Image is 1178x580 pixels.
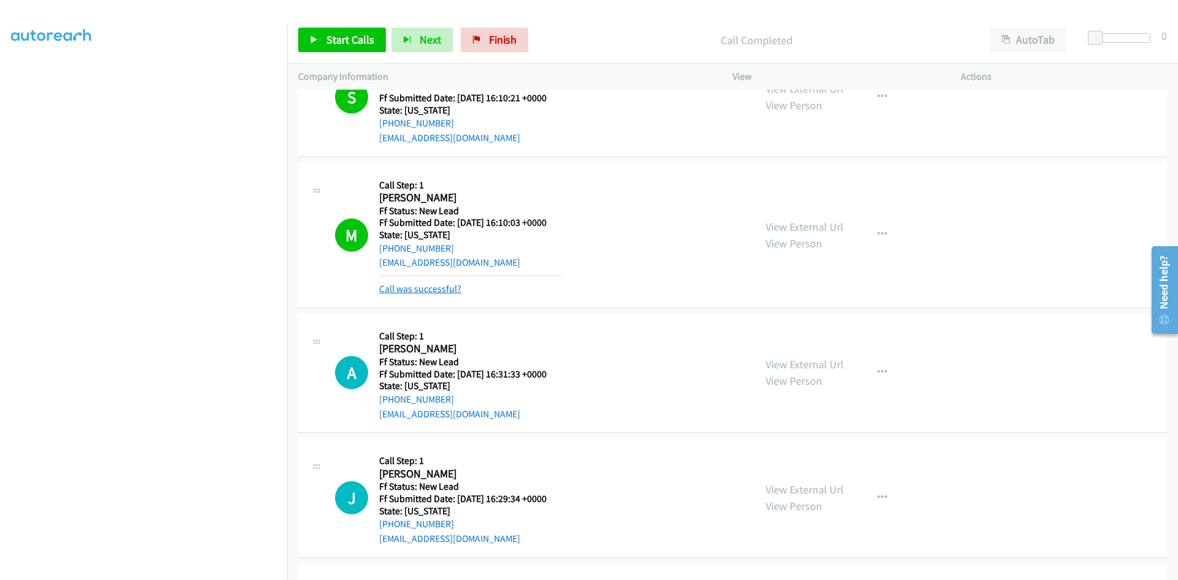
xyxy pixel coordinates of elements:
[379,380,547,392] h5: State: [US_STATE]
[379,257,520,268] a: [EMAIL_ADDRESS][DOMAIN_NAME]
[379,229,562,241] h5: State: [US_STATE]
[379,356,547,368] h5: Ff Status: New Lead
[298,69,710,84] p: Company Information
[766,236,822,250] a: View Person
[379,283,461,295] a: Call was successful?
[391,28,453,52] button: Next
[489,33,517,47] span: Finish
[961,69,1167,84] p: Actions
[379,217,562,229] h5: Ff Submitted Date: [DATE] 16:10:03 +0000
[379,481,547,493] h5: Ff Status: New Lead
[379,104,562,117] h5: State: [US_STATE]
[298,28,386,52] a: Start Calls
[461,28,528,52] a: Finish
[379,368,547,381] h5: Ff Submitted Date: [DATE] 16:31:33 +0000
[379,518,454,530] a: [PHONE_NUMBER]
[1094,33,1150,43] div: Delay between calls (in seconds)
[379,205,562,217] h5: Ff Status: New Lead
[379,467,547,481] h2: [PERSON_NAME]
[335,80,368,114] h1: S
[379,408,520,420] a: [EMAIL_ADDRESS][DOMAIN_NAME]
[379,505,547,517] h5: State: [US_STATE]
[335,218,368,252] h1: M
[766,482,844,497] a: View External Url
[335,356,368,389] h1: A
[379,191,562,205] h2: [PERSON_NAME]
[379,330,547,342] h5: Call Step: 1
[766,499,822,513] a: View Person
[379,242,454,254] a: [PHONE_NUMBER]
[379,493,547,505] h5: Ff Submitted Date: [DATE] 16:29:34 +0000
[766,82,844,96] a: View External Url
[379,179,562,191] h5: Call Step: 1
[379,92,562,104] h5: Ff Submitted Date: [DATE] 16:10:21 +0000
[766,220,844,234] a: View External Url
[379,393,454,405] a: [PHONE_NUMBER]
[990,28,1066,52] button: AutoTab
[766,98,822,112] a: View Person
[326,33,374,47] span: Start Calls
[1142,241,1178,339] iframe: Resource Center
[335,481,368,514] div: The call is yet to be attempted
[379,455,547,467] h5: Call Step: 1
[420,33,441,47] span: Next
[335,481,368,514] h1: J
[379,533,520,544] a: [EMAIL_ADDRESS][DOMAIN_NAME]
[545,32,968,48] p: Call Completed
[1161,28,1167,44] div: 0
[335,356,368,389] div: The call is yet to be attempted
[379,117,454,129] a: [PHONE_NUMBER]
[733,69,939,84] p: View
[379,132,520,144] a: [EMAIL_ADDRESS][DOMAIN_NAME]
[379,342,547,356] h2: [PERSON_NAME]
[766,374,822,388] a: View Person
[766,357,844,371] a: View External Url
